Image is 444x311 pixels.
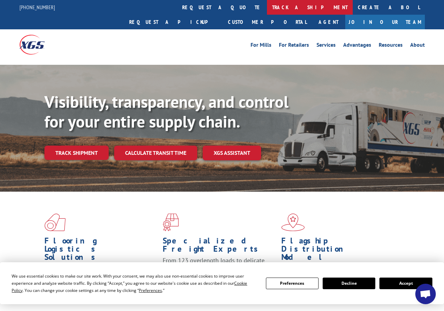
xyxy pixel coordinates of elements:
a: Request a pickup [124,15,223,29]
a: Join Our Team [345,15,425,29]
b: Visibility, transparency, and control for your entire supply chain. [44,91,288,132]
img: xgs-icon-total-supply-chain-intelligence-red [44,213,66,231]
button: Preferences [266,278,319,289]
a: Calculate transit time [114,146,197,160]
a: About [410,42,425,50]
a: Track shipment [44,146,109,160]
p: From 123 overlength loads to delicate cargo, our experienced staff knows the best way to move you... [163,256,276,287]
h1: Flagship Distribution Model [281,237,394,265]
button: Decline [323,278,375,289]
a: Advantages [343,42,371,50]
img: xgs-icon-focused-on-flooring-red [163,213,179,231]
a: Resources [379,42,403,50]
a: For Mills [251,42,271,50]
a: Agent [312,15,345,29]
button: Accept [379,278,432,289]
a: Open chat [415,284,436,304]
h1: Specialized Freight Experts [163,237,276,256]
img: xgs-icon-flagship-distribution-model-red [281,213,305,231]
a: Services [317,42,336,50]
h1: Flooring Logistics Solutions [44,237,158,265]
span: Preferences [139,287,162,293]
a: XGS ASSISTANT [203,146,261,160]
div: We use essential cookies to make our site work. With your consent, we may also use non-essential ... [12,272,257,294]
a: [PHONE_NUMBER] [19,4,55,11]
a: For Retailers [279,42,309,50]
a: Customer Portal [223,15,312,29]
